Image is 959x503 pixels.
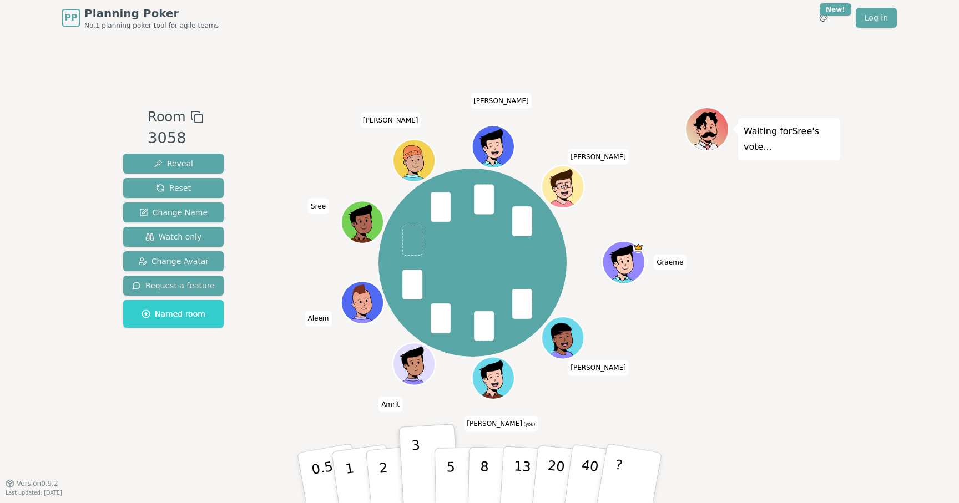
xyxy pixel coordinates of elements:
[471,93,532,109] span: Click to change your name
[84,6,219,21] span: Planning Poker
[123,251,224,271] button: Change Avatar
[156,182,191,194] span: Reset
[360,113,421,128] span: Click to change your name
[142,308,205,319] span: Named room
[6,490,62,496] span: Last updated: [DATE]
[123,276,224,296] button: Request a feature
[123,178,224,198] button: Reset
[138,256,209,267] span: Change Avatar
[17,479,58,488] span: Version 0.9.2
[464,416,538,432] span: Click to change your name
[62,6,219,30] a: PPPlanning PokerNo.1 planning poker tool for agile teams
[123,154,224,174] button: Reveal
[123,202,224,222] button: Change Name
[522,423,536,428] span: (you)
[378,397,402,412] span: Click to change your name
[305,311,332,326] span: Click to change your name
[308,199,329,214] span: Click to change your name
[856,8,897,28] a: Log in
[820,3,851,16] div: New!
[148,107,185,127] span: Room
[123,227,224,247] button: Watch only
[154,158,193,169] span: Reveal
[654,255,686,270] span: Click to change your name
[145,231,202,242] span: Watch only
[411,438,423,498] p: 3
[6,479,58,488] button: Version0.9.2
[568,149,629,165] span: Click to change your name
[132,280,215,291] span: Request a feature
[744,124,835,155] p: Waiting for Sree 's vote...
[123,300,224,328] button: Named room
[148,127,203,150] div: 3058
[64,11,77,24] span: PP
[814,8,834,28] button: New!
[473,358,513,398] button: Click to change your avatar
[139,207,208,218] span: Change Name
[568,360,629,375] span: Click to change your name
[84,21,219,30] span: No.1 planning poker tool for agile teams
[633,242,643,253] span: Graeme is the host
